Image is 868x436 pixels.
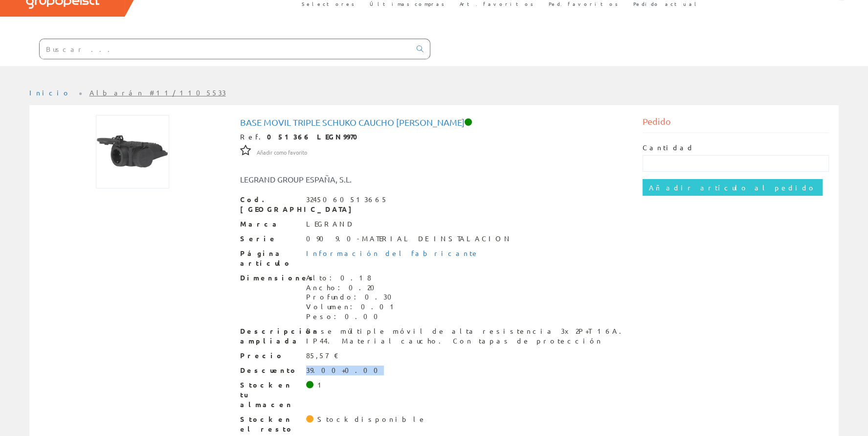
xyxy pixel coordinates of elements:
[240,366,299,375] span: Descuento
[240,234,299,244] span: Serie
[257,149,307,157] span: Añadir como favorito
[267,132,364,141] strong: 051366 LEGN9970
[306,219,354,229] div: LEGRAND
[29,88,71,97] a: Inicio
[643,143,694,153] label: Cantidad
[306,283,398,293] div: Ancho: 0.20
[317,380,326,390] div: 1
[240,249,299,268] span: Página artículo
[89,88,226,97] a: Albarán #11/1105533
[306,273,398,283] div: Alto: 0.18
[306,234,512,244] div: 090 9.0-MATERIAL DE INSTALACION
[643,179,823,196] input: Añadir artículo al pedido
[240,380,299,410] span: Stock en tu almacen
[240,117,628,127] h1: Base Movil Triple Schuko Caucho [PERSON_NAME]
[306,302,398,312] div: Volumen: 0.01
[240,273,299,283] span: Dimensiones
[240,195,299,214] span: Cod. [GEOGRAPHIC_DATA]
[306,195,388,205] div: 3245060513665
[306,312,398,321] div: Peso: 0.00
[306,326,628,346] div: Base múltiple móvil de alta resistencia 3x2P+T 16A. IP44. Material caucho. Con tapas de protección
[240,132,628,142] div: Ref.
[306,249,479,257] a: Información del fabricante
[240,326,299,346] span: Descripción ampliada
[257,147,307,156] a: Añadir como favorito
[240,219,299,229] span: Marca
[40,39,411,59] input: Buscar ...
[317,414,426,424] div: Stock disponible
[233,174,467,185] div: LEGRAND GROUP ESPAÑA, S.L.
[306,366,384,375] div: 39.00+0.00
[306,292,398,302] div: Profundo: 0.30
[240,351,299,361] span: Precio
[96,115,169,188] img: Foto artículo Base Movil Triple Schuko Caucho Legrand (150x150)
[306,351,339,361] div: 85,57 €
[643,115,829,133] div: Pedido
